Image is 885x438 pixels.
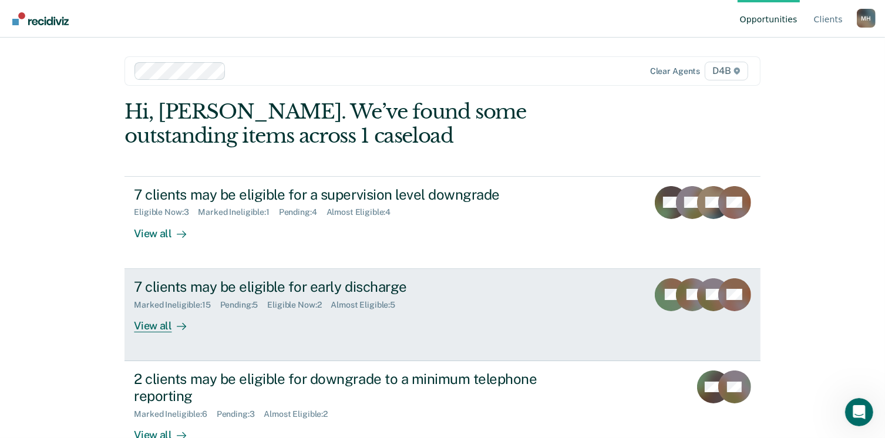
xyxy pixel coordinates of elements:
div: Clear agents [650,66,700,76]
div: Eligible Now : 3 [134,207,198,217]
a: 7 clients may be eligible for early dischargeMarked Ineligible:15Pending:5Eligible Now:2Almost El... [124,269,760,361]
div: Pending : 4 [279,207,327,217]
a: 7 clients may be eligible for a supervision level downgradeEligible Now:3Marked Ineligible:1Pendi... [124,176,760,269]
div: Pending : 5 [220,300,268,310]
img: Recidiviz [12,12,69,25]
div: Marked Ineligible : 6 [134,409,216,419]
div: View all [134,217,200,240]
div: Almost Eligible : 5 [331,300,405,310]
div: View all [134,309,200,332]
div: Pending : 3 [217,409,264,419]
div: M H [857,9,876,28]
div: Almost Eligible : 4 [327,207,401,217]
div: Marked Ineligible : 15 [134,300,220,310]
button: Profile dropdown button [857,9,876,28]
iframe: Intercom live chat [845,398,873,426]
div: 7 clients may be eligible for early discharge [134,278,546,295]
div: 2 clients may be eligible for downgrade to a minimum telephone reporting [134,370,546,405]
div: Eligible Now : 2 [267,300,331,310]
div: Hi, [PERSON_NAME]. We’ve found some outstanding items across 1 caseload [124,100,633,148]
div: Almost Eligible : 2 [264,409,338,419]
div: Marked Ineligible : 1 [198,207,278,217]
div: 7 clients may be eligible for a supervision level downgrade [134,186,546,203]
span: D4B [705,62,748,80]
